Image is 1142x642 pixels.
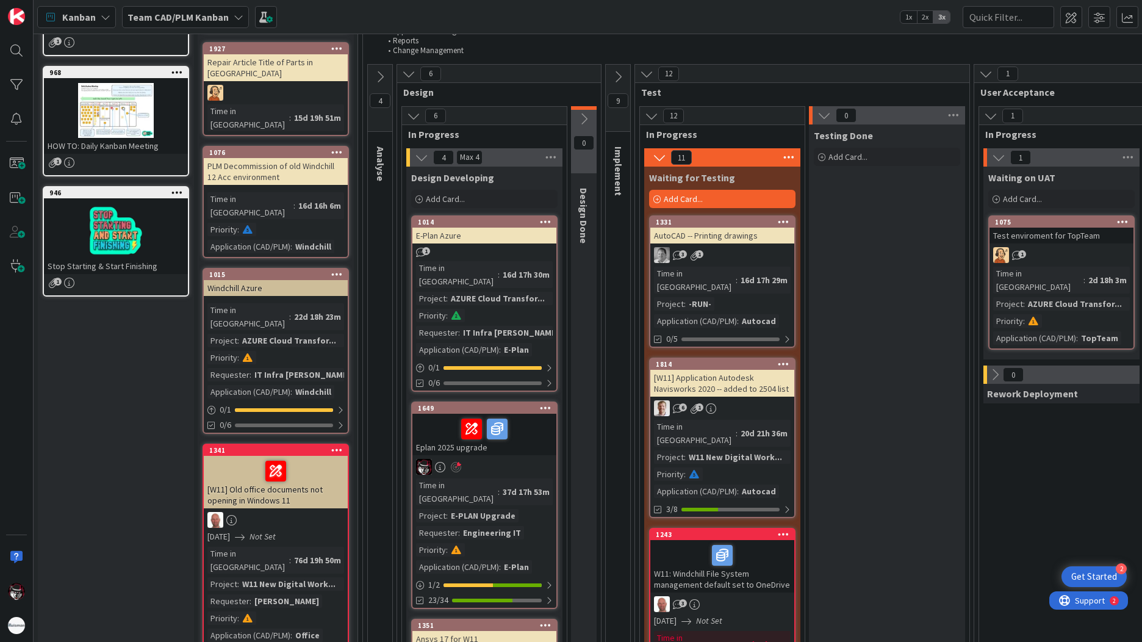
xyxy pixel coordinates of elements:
span: : [684,297,686,311]
span: 11 [671,150,692,165]
span: Rework Deployment [987,388,1078,400]
span: : [250,594,251,608]
div: Application (CAD/PLM) [993,331,1076,345]
div: 968 [49,68,188,77]
span: 9 [608,93,628,108]
span: : [250,368,251,381]
span: : [290,385,292,399]
div: Engineering IT [460,526,524,539]
div: Time in [GEOGRAPHIC_DATA] [654,267,736,294]
div: W11 New Digital Work... [686,450,785,464]
div: Priority [993,314,1023,328]
span: Test [641,86,954,98]
div: Windchill [292,240,334,253]
div: [PERSON_NAME] [251,594,322,608]
span: 1 [695,250,703,258]
div: Application (CAD/PLM) [416,560,499,574]
div: Windchill [292,385,334,399]
span: 1 [997,67,1018,81]
div: 2d 18h 3m [1085,273,1130,287]
div: Requester [416,526,458,539]
div: Open Get Started checklist, remaining modules: 2 [1061,566,1127,587]
span: 1 [1018,250,1026,258]
div: 1015Windchill Azure [204,269,348,296]
span: Waiting for Testing [649,171,735,184]
div: 16d 17h 29m [738,273,791,287]
div: 1243 [656,530,794,539]
span: 0 / 1 [428,361,440,374]
span: Support [26,2,56,16]
span: : [1023,314,1025,328]
div: 16d 16h 6m [295,199,344,212]
span: : [736,273,738,287]
div: Project [993,297,1023,311]
div: 946Stop Starting & Start Finishing [44,187,188,274]
span: 3/8 [666,503,678,516]
div: RS [412,459,556,475]
div: 1649Eplan 2025 upgrade [412,403,556,455]
img: RH [207,85,223,101]
span: : [289,310,291,323]
div: Repair Article Title of Parts in [GEOGRAPHIC_DATA] [204,54,348,81]
div: Application (CAD/PLM) [416,343,499,356]
b: Team CAD/PLM Kanban [127,11,229,23]
span: 1 [54,278,62,286]
div: Time in [GEOGRAPHIC_DATA] [207,303,289,330]
span: 12 [663,109,684,123]
div: [W11] Old office documents not opening in Windows 11 [204,456,348,508]
span: : [1076,331,1078,345]
div: Priority [654,467,684,481]
div: E-Plan Azure [412,228,556,243]
span: : [737,485,739,498]
div: Test enviroment for TopTeam [989,228,1133,243]
div: 1075 [995,218,1133,226]
div: RH [989,247,1133,263]
span: : [684,467,686,481]
div: 37d 17h 53m [500,485,553,499]
span: 6 [420,67,441,81]
span: 4 [370,93,390,108]
span: 1 [695,403,703,411]
span: 3 [679,250,687,258]
span: Design Developing [411,171,494,184]
span: In Progress [985,128,1129,140]
div: 1341[W11] Old office documents not opening in Windows 11 [204,445,348,508]
div: Project [654,297,684,311]
div: TopTeam [1078,331,1121,345]
img: RK [207,512,223,528]
span: : [736,427,738,440]
span: : [237,334,239,347]
span: 6 [425,109,446,123]
span: 1 [1002,109,1023,123]
span: : [458,326,460,339]
span: 0/5 [666,333,678,345]
span: : [499,560,501,574]
span: : [498,268,500,281]
span: Design [403,86,586,98]
div: Stop Starting & Start Finishing [44,258,188,274]
span: 0 [1003,367,1024,382]
div: 1351 [418,621,556,630]
div: Time in [GEOGRAPHIC_DATA] [207,104,289,131]
div: 968HOW TO: Daily Kanban Meeting [44,67,188,154]
span: Testing Done [814,129,873,142]
span: : [237,351,239,364]
img: BO [654,400,670,416]
div: 1341 [204,445,348,456]
div: 2 [63,5,66,15]
div: Project [416,509,446,522]
span: 0/6 [220,419,231,431]
div: 1331AutoCAD -- Printing drawings [650,217,794,243]
div: E-Plan [501,343,532,356]
div: Time in [GEOGRAPHIC_DATA] [654,420,736,447]
div: 1/2 [412,577,556,593]
div: HOW TO: Daily Kanban Meeting [44,138,188,154]
div: W11: Windchill File System management default set to OneDrive [650,540,794,593]
div: Application (CAD/PLM) [654,314,737,328]
span: Design Done [578,188,590,243]
div: AZURE Cloud Transfor... [239,334,339,347]
span: : [237,611,239,625]
span: In Progress [646,128,789,140]
img: RK [654,596,670,612]
div: 1015 [204,269,348,280]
